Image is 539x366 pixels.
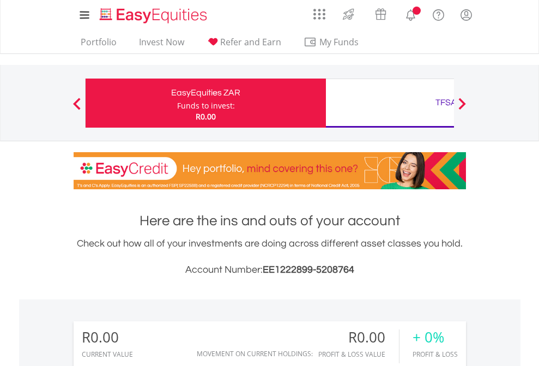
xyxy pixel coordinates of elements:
a: AppsGrid [306,3,332,20]
h3: Account Number: [74,262,466,278]
a: FAQ's and Support [425,3,452,25]
span: R0.00 [196,111,216,122]
div: R0.00 [82,329,133,345]
h1: Here are the ins and outs of your account [74,211,466,231]
span: My Funds [304,35,375,49]
img: thrive-v2.svg [340,5,358,23]
div: Check out how all of your investments are doing across different asset classes you hold. [74,236,466,278]
a: Invest Now [135,37,189,53]
span: EE1222899-5208764 [263,265,354,275]
div: Profit & Loss Value [318,351,399,358]
a: Notifications [397,3,425,25]
button: Next [451,103,473,114]
a: Home page [95,3,211,25]
button: Previous [66,103,88,114]
img: vouchers-v2.svg [372,5,390,23]
img: EasyCredit Promotion Banner [74,152,466,189]
div: + 0% [413,329,458,345]
a: Refer and Earn [202,37,286,53]
span: Refer and Earn [220,36,281,48]
div: Movement on Current Holdings: [197,350,313,357]
img: EasyEquities_Logo.png [98,7,211,25]
div: EasyEquities ZAR [92,85,319,100]
div: Profit & Loss [413,351,458,358]
div: Funds to invest: [177,100,235,111]
div: R0.00 [318,329,399,345]
a: My Profile [452,3,480,27]
a: Vouchers [365,3,397,23]
img: grid-menu-icon.svg [313,8,325,20]
div: CURRENT VALUE [82,351,133,358]
a: Portfolio [76,37,121,53]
